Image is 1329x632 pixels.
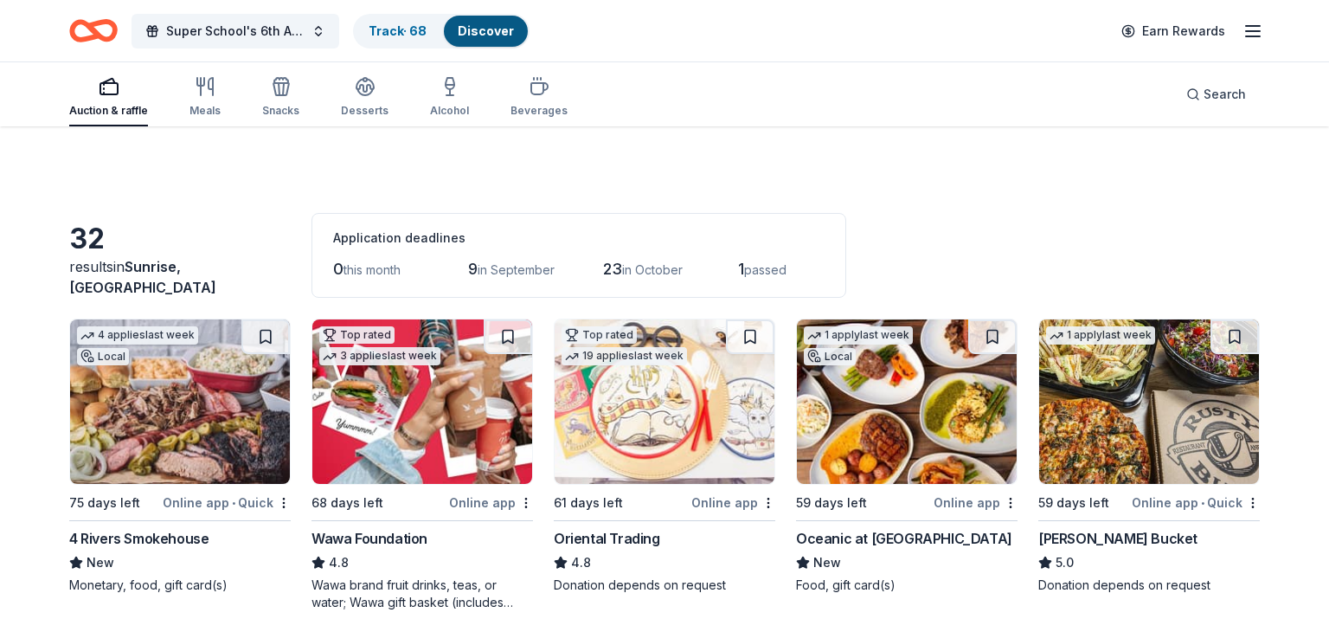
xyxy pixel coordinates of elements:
div: Alcohol [430,104,469,118]
span: in [69,258,216,296]
span: in September [478,262,555,277]
button: Beverages [510,69,568,126]
div: Top rated [319,326,395,344]
span: 4.8 [329,552,349,573]
a: Image for Oceanic at Pompano Beach1 applylast weekLocal59 days leftOnline appOceanic at [GEOGRAPH... [796,319,1018,594]
button: Track· 68Discover [353,14,530,48]
a: Image for 4 Rivers Smokehouse4 applieslast weekLocal75 days leftOnline app•Quick4 Rivers Smokehou... [69,319,291,594]
div: Online app [449,492,533,513]
div: Online app [934,492,1018,513]
div: Application deadlines [333,228,825,248]
a: Image for Oriental TradingTop rated19 applieslast week61 days leftOnline appOriental Trading4.8Do... [554,319,775,594]
span: 23 [603,260,622,278]
button: Desserts [341,69,388,126]
div: Online app Quick [1132,492,1260,513]
a: Home [69,10,118,51]
span: New [87,552,114,573]
button: Alcohol [430,69,469,126]
div: Meals [189,104,221,118]
span: Search [1204,84,1246,105]
span: • [232,496,235,510]
a: Image for Rusty Bucket1 applylast week59 days leftOnline app•Quick[PERSON_NAME] Bucket5.0Donation... [1038,319,1260,594]
div: [PERSON_NAME] Bucket [1038,528,1197,549]
img: Image for Oceanic at Pompano Beach [797,319,1017,484]
div: 32 [69,222,291,256]
a: Track· 68 [369,23,427,38]
div: Donation depends on request [554,577,775,594]
span: • [1201,496,1204,510]
button: Auction & raffle [69,69,148,126]
span: New [813,552,841,573]
span: in October [622,262,683,277]
div: Online app Quick [163,492,291,513]
div: Top rated [562,326,637,344]
div: 19 applies last week [562,347,687,365]
span: 0 [333,260,343,278]
span: 9 [468,260,478,278]
div: Local [77,348,129,365]
div: Desserts [341,104,388,118]
span: this month [343,262,401,277]
div: 61 days left [554,493,623,513]
span: 1 [738,260,744,278]
img: Image for 4 Rivers Smokehouse [70,319,290,484]
div: Beverages [510,104,568,118]
div: Monetary, food, gift card(s) [69,577,291,594]
img: Image for Wawa Foundation [312,319,532,484]
span: Super School's 6th Annual Casino Night [166,21,305,42]
div: Local [804,348,856,365]
div: Food, gift card(s) [796,577,1018,594]
div: 59 days left [1038,493,1109,513]
div: Online app [691,492,775,513]
div: 4 Rivers Smokehouse [69,528,209,549]
div: Oriental Trading [554,528,660,549]
span: Sunrise, [GEOGRAPHIC_DATA] [69,258,216,296]
button: Super School's 6th Annual Casino Night [132,14,339,48]
button: Meals [189,69,221,126]
div: 68 days left [311,493,383,513]
button: Search [1172,77,1260,112]
div: Wawa Foundation [311,528,427,549]
div: Wawa brand fruit drinks, teas, or water; Wawa gift basket (includes Wawa products and coupons) [311,577,533,611]
a: Earn Rewards [1111,16,1236,47]
span: 5.0 [1056,552,1074,573]
div: 1 apply last week [1046,326,1155,345]
div: 1 apply last week [804,326,913,345]
a: Discover [458,23,514,38]
img: Image for Rusty Bucket [1039,319,1259,484]
div: results [69,256,291,298]
div: Auction & raffle [69,104,148,118]
span: passed [744,262,786,277]
div: 4 applies last week [77,326,198,345]
span: 4.8 [571,552,591,573]
div: 59 days left [796,493,867,513]
a: Image for Wawa FoundationTop rated3 applieslast week68 days leftOnline appWawa Foundation4.8Wawa ... [311,319,533,611]
div: Oceanic at [GEOGRAPHIC_DATA] [796,528,1012,549]
div: 75 days left [69,493,140,513]
div: Donation depends on request [1038,577,1260,594]
div: 3 applies last week [319,347,440,365]
button: Snacks [262,69,299,126]
img: Image for Oriental Trading [555,319,774,484]
div: Snacks [262,104,299,118]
